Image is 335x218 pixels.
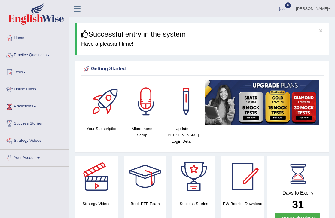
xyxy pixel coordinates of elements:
[0,115,69,130] a: Success Stories
[75,201,118,207] h4: Strategy Videos
[285,2,291,8] span: 0
[82,65,322,74] div: Getting Started
[0,30,69,45] a: Home
[274,190,322,196] h4: Days to Expiry
[0,132,69,147] a: Strategy Videos
[0,98,69,113] a: Predictions
[205,80,319,125] img: small5.jpg
[124,201,166,207] h4: Book PTE Exam
[172,201,215,207] h4: Success Stories
[125,126,159,138] h4: Microphone Setup
[0,47,69,62] a: Practice Questions
[0,64,69,79] a: Tests
[81,30,324,38] h3: Successful entry in the system
[319,27,323,34] button: ×
[0,150,69,165] a: Your Account
[292,198,304,210] b: 31
[81,41,324,47] h4: Have a pleasant time!
[85,126,119,132] h4: Your Subscription
[0,81,69,96] a: Online Class
[221,201,264,207] h4: EW Booklet Download
[165,126,199,144] h4: Update [PERSON_NAME] Login Detail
